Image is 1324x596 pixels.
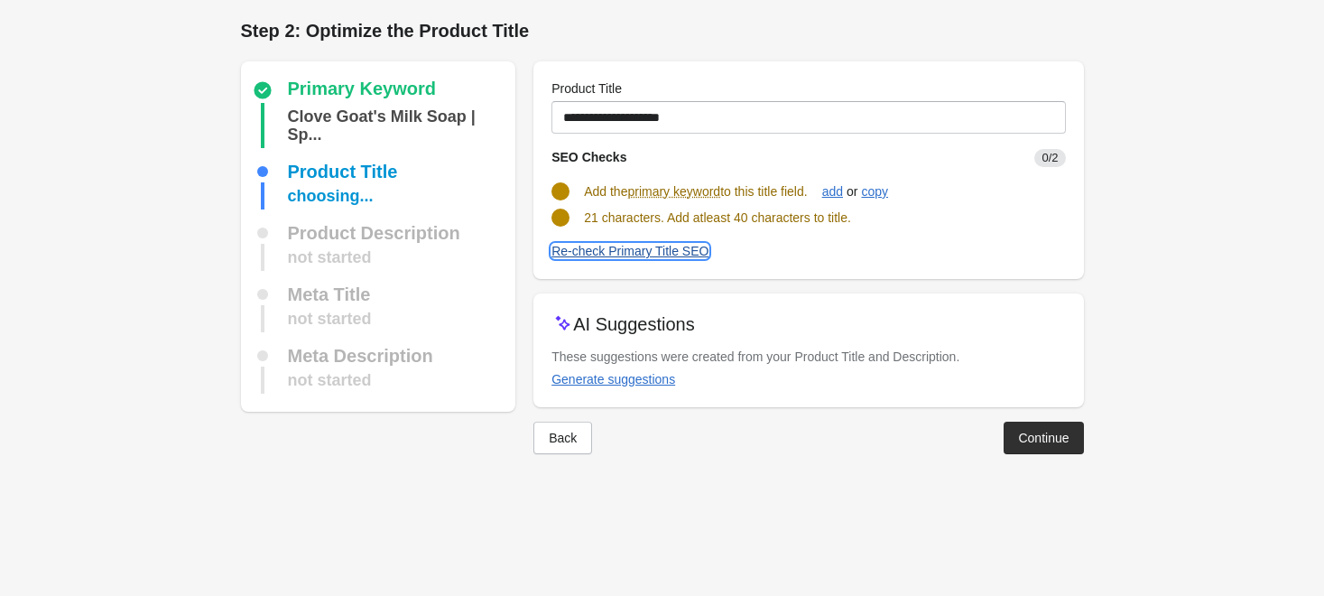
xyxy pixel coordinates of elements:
button: Generate suggestions [544,363,682,396]
span: or [843,182,861,200]
div: Meta Title [288,285,371,303]
span: Add the to this title field. [584,184,807,199]
div: not started [288,367,372,394]
label: Product Title [551,79,622,98]
span: SEO Checks [551,150,626,164]
div: Product Description [288,224,460,242]
span: These suggestions were created from your Product Title and Description. [551,349,959,364]
div: Primary Keyword [288,79,437,101]
button: Continue [1004,422,1083,454]
button: Re-check Primary Title SEO [544,235,716,267]
div: not started [288,244,372,271]
div: Back [549,431,577,445]
div: Re-check Primary Title SEO [551,244,708,258]
div: add [822,184,843,199]
span: 0/2 [1034,149,1065,167]
div: not started [288,305,372,332]
div: Clove Goat's Milk Soap | Spicy Clove Myrtle | Whitsunday Myrtle [288,103,509,148]
p: AI Suggestions [573,312,695,337]
h1: Step 2: Optimize the Product Title [241,18,1084,43]
div: choosing... [288,182,374,210]
div: Product Title [288,163,398,181]
button: Back [533,422,592,454]
div: Continue [1018,431,1069,445]
button: copy [854,175,895,208]
div: Meta Description [288,347,433,365]
span: primary keyword [627,182,720,200]
div: Generate suggestions [551,372,675,386]
span: 21 characters. Add atleast 40 characters to title. [584,210,851,225]
div: copy [861,184,888,199]
button: add [815,175,850,208]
